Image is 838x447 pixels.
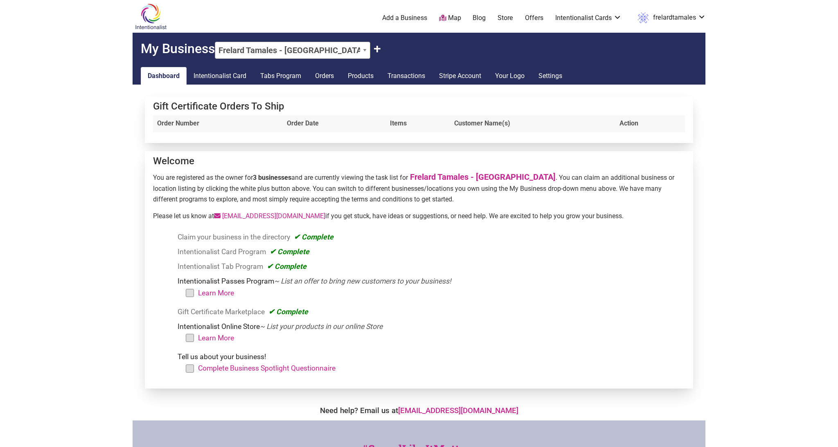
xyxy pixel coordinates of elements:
a: Dashboard [141,67,187,85]
a: Intentionalist Card [187,67,253,85]
li: Gift Certificate Marketplace [178,306,682,317]
a: Store [498,13,513,22]
a: Settings [532,67,569,85]
a: Frelard Tamales - [GEOGRAPHIC_DATA] [410,172,556,182]
p: Please let us know at if you get stuck, have ideas or suggestions, or need help. We are excited t... [153,211,685,221]
a: Orders [308,67,341,85]
a: Transactions [381,67,432,85]
h2: My Business [133,33,705,59]
p: You are registered as the owner for and are currently viewing the task list for . You can claim a... [153,170,685,204]
li: Intentionalist Online Store [178,321,682,348]
a: Intentionalist Cards [555,13,622,22]
a: Stripe Account [432,67,488,85]
img: Intentionalist [131,3,170,30]
em: ~ List your products in our online Store [260,322,383,331]
th: Items [386,115,450,132]
em: ~ List an offer to bring new customers to your business! [274,277,451,285]
a: Add a Business [382,13,427,22]
a: Blog [473,13,486,22]
a: Tabs Program [253,67,308,85]
a: Complete Business Spotlight Questionnaire [198,364,336,372]
div: Need help? Email us at [137,405,701,416]
h4: Gift Certificate Orders To Ship [153,101,685,112]
a: [EMAIL_ADDRESS][DOMAIN_NAME] [214,212,325,220]
li: Intentionalist Passes Program [178,275,682,302]
th: Action [615,115,685,132]
th: Customer Name(s) [450,115,615,132]
th: Order Number [153,115,283,132]
a: Products [341,67,381,85]
a: Your Logo [488,67,532,85]
th: Order Date [283,115,386,132]
a: Offers [525,13,543,22]
a: Learn More [198,334,234,342]
a: Map [439,13,461,23]
li: Tell us about your business! [178,351,682,378]
li: Intentionalist Tab Program [178,261,682,272]
li: Claim your business in the directory [178,231,682,243]
a: [EMAIL_ADDRESS][DOMAIN_NAME] [398,406,518,415]
strong: 3 businesses [253,174,291,181]
button: Claim Another [374,41,381,56]
li: Intentionalist Card Program [178,246,682,257]
h4: Welcome [153,155,685,167]
a: frelardtamales [633,11,706,25]
a: Learn More [198,289,234,297]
